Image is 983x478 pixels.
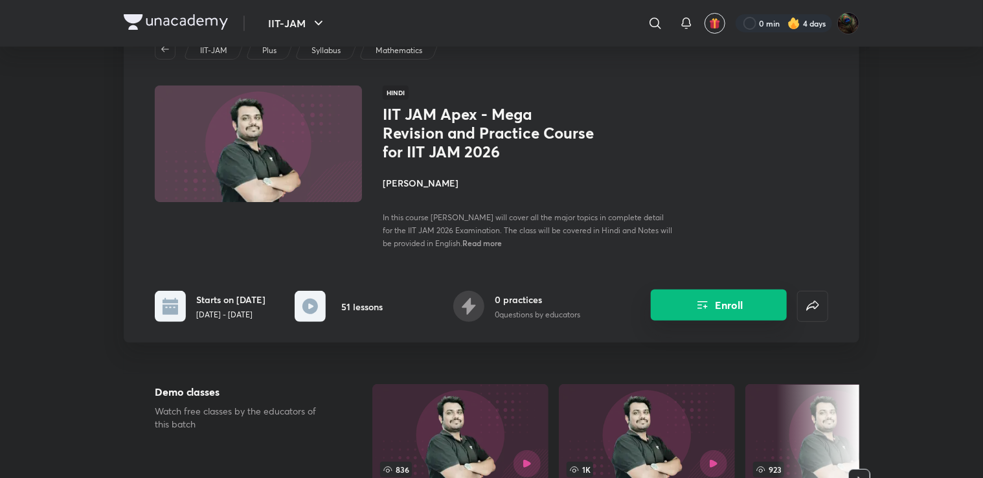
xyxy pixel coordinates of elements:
[196,309,266,321] p: [DATE] - [DATE]
[376,45,422,56] p: Mathematics
[383,176,673,190] h4: [PERSON_NAME]
[383,212,672,248] span: In this course [PERSON_NAME] will cover all the major topics in complete detail for the IIT JAM 2...
[495,309,580,321] p: 0 questions by educators
[310,45,343,56] a: Syllabus
[651,290,787,321] button: Enroll
[709,17,721,29] img: avatar
[341,300,383,313] h6: 51 lessons
[753,462,784,477] span: 923
[196,293,266,306] h6: Starts on [DATE]
[124,14,228,33] a: Company Logo
[495,293,580,306] h6: 0 practices
[198,45,230,56] a: IIT-JAM
[153,84,364,203] img: Thumbnail
[837,12,859,34] img: Shubham Deshmukh
[200,45,227,56] p: IIT-JAM
[567,462,593,477] span: 1K
[383,105,594,161] h1: IIT JAM Apex - Mega Revision and Practice Course for IIT JAM 2026
[787,17,800,30] img: streak
[155,384,331,400] h5: Demo classes
[260,10,334,36] button: IIT-JAM
[383,85,409,100] span: Hindi
[462,238,502,248] span: Read more
[705,13,725,34] button: avatar
[124,14,228,30] img: Company Logo
[797,291,828,322] button: false
[262,45,277,56] p: Plus
[260,45,279,56] a: Plus
[311,45,341,56] p: Syllabus
[155,405,331,431] p: Watch free classes by the educators of this batch
[374,45,425,56] a: Mathematics
[380,462,412,477] span: 836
